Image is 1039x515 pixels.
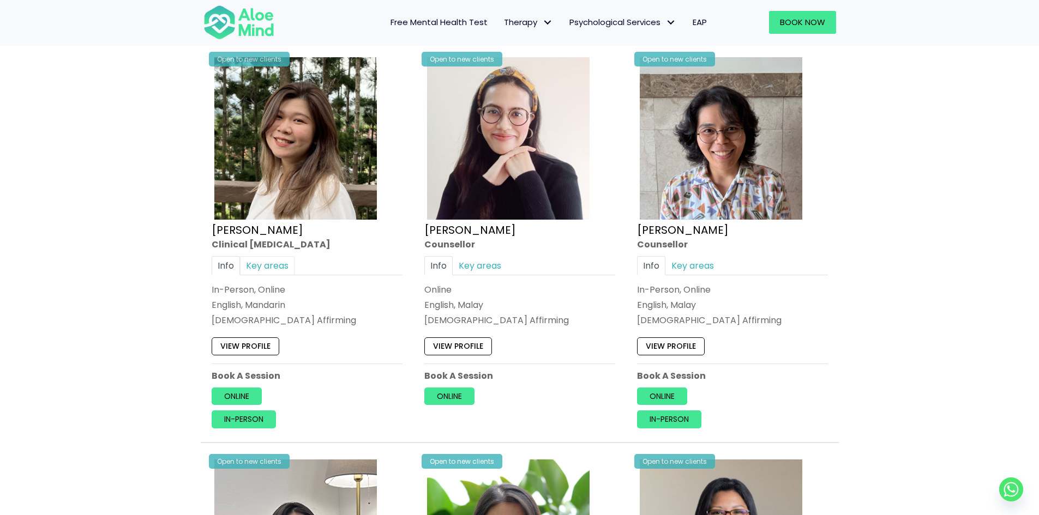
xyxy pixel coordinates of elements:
a: In-person [212,410,276,428]
a: View profile [637,337,705,355]
nav: Menu [289,11,715,34]
div: [DEMOGRAPHIC_DATA] Affirming [424,314,615,326]
a: Free Mental Health Test [382,11,496,34]
div: Counsellor [637,238,828,251]
a: Info [637,256,665,275]
div: Open to new clients [422,454,502,469]
p: Book A Session [424,369,615,382]
a: Key areas [240,256,295,275]
a: Whatsapp [999,477,1023,501]
img: Aloe mind Logo [203,4,274,40]
a: Book Now [769,11,836,34]
a: View profile [212,337,279,355]
div: Open to new clients [422,52,502,66]
a: Psychological ServicesPsychological Services: submenu [561,11,684,34]
a: Info [424,256,453,275]
a: [PERSON_NAME] [424,222,516,238]
span: Therapy [504,16,553,28]
span: Psychological Services [569,16,676,28]
img: Kelly Clinical Psychologist [214,57,377,220]
a: In-person [637,410,701,428]
div: Online [424,283,615,296]
a: Online [637,387,687,405]
p: English, Malay [424,299,615,311]
a: [PERSON_NAME] [212,222,303,238]
span: Psychological Services: submenu [663,15,679,31]
img: zafeera counsellor [640,57,802,220]
span: Therapy: submenu [540,15,556,31]
div: Open to new clients [634,454,715,469]
div: In-Person, Online [212,283,403,296]
p: English, Malay [637,299,828,311]
a: [PERSON_NAME] [637,222,729,238]
div: Open to new clients [634,52,715,66]
a: Info [212,256,240,275]
a: Key areas [665,256,720,275]
img: Therapist Photo Update [427,57,590,220]
span: EAP [693,16,707,28]
p: English, Mandarin [212,299,403,311]
a: TherapyTherapy: submenu [496,11,561,34]
a: EAP [684,11,715,34]
p: Book A Session [637,369,828,382]
div: [DEMOGRAPHIC_DATA] Affirming [637,314,828,326]
span: Free Mental Health Test [391,16,488,28]
div: Clinical [MEDICAL_DATA] [212,238,403,251]
span: Book Now [780,16,825,28]
div: In-Person, Online [637,283,828,296]
a: Online [424,387,475,405]
div: Counsellor [424,238,615,251]
div: Open to new clients [209,454,290,469]
div: Open to new clients [209,52,290,66]
p: Book A Session [212,369,403,382]
a: Key areas [453,256,507,275]
a: Online [212,387,262,405]
div: [DEMOGRAPHIC_DATA] Affirming [212,314,403,326]
a: View profile [424,337,492,355]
